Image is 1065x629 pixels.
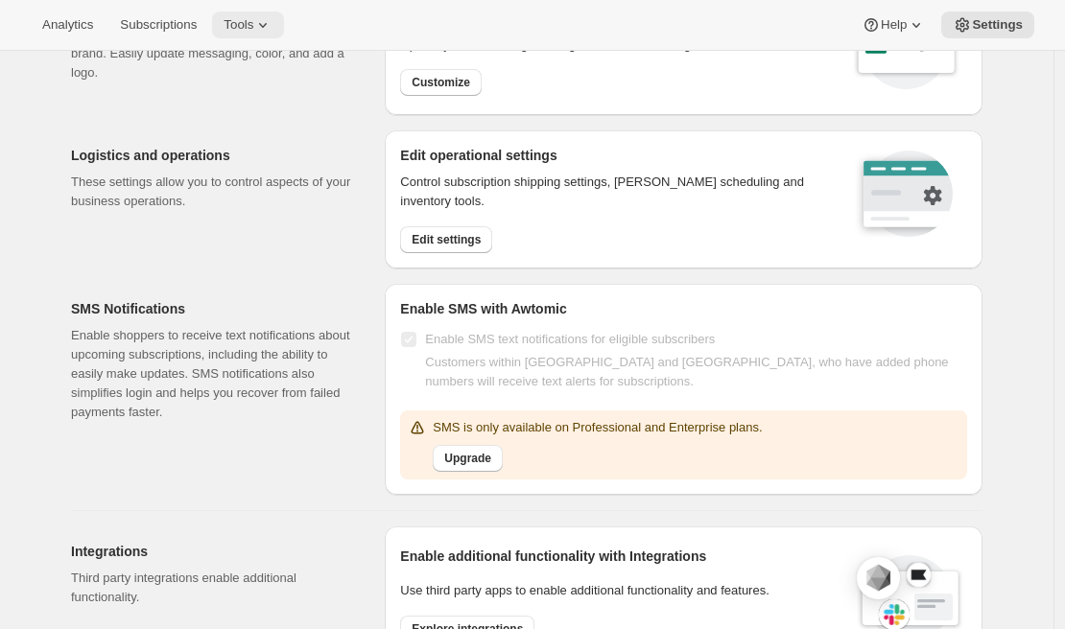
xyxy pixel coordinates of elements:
[71,326,354,422] p: Enable shoppers to receive text notifications about upcoming subscriptions, including the ability...
[71,299,354,318] h2: SMS Notifications
[850,12,937,38] button: Help
[400,69,482,96] button: Customize
[444,451,491,466] span: Upgrade
[941,12,1034,38] button: Settings
[71,146,354,165] h2: Logistics and operations
[433,445,503,472] button: Upgrade
[881,17,907,33] span: Help
[400,146,829,165] h2: Edit operational settings
[71,569,354,607] p: Third party integrations enable additional functionality.
[972,17,1023,33] span: Settings
[412,232,481,247] span: Edit settings
[108,12,208,38] button: Subscriptions
[400,173,829,211] p: Control subscription shipping settings, [PERSON_NAME] scheduling and inventory tools.
[71,173,354,211] p: These settings allow you to control aspects of your business operations.
[400,547,838,566] h2: Enable additional functionality with Integrations
[42,17,93,33] span: Analytics
[425,355,948,388] span: Customers within [GEOGRAPHIC_DATA] and [GEOGRAPHIC_DATA], who have added phone numbers will recei...
[412,75,470,90] span: Customize
[71,25,354,82] p: Customize subscription emails to match your brand. Easily update messaging, color, and add a logo.
[120,17,197,33] span: Subscriptions
[433,418,762,437] p: SMS is only available on Professional and Enterprise plans.
[31,12,105,38] button: Analytics
[400,581,838,600] p: Use third party apps to enable additional functionality and features.
[425,332,715,346] span: Enable SMS text notifications for eligible subscribers
[400,299,967,318] h2: Enable SMS with Awtomic
[224,17,253,33] span: Tools
[212,12,284,38] button: Tools
[71,542,354,561] h2: Integrations
[400,226,492,253] button: Edit settings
